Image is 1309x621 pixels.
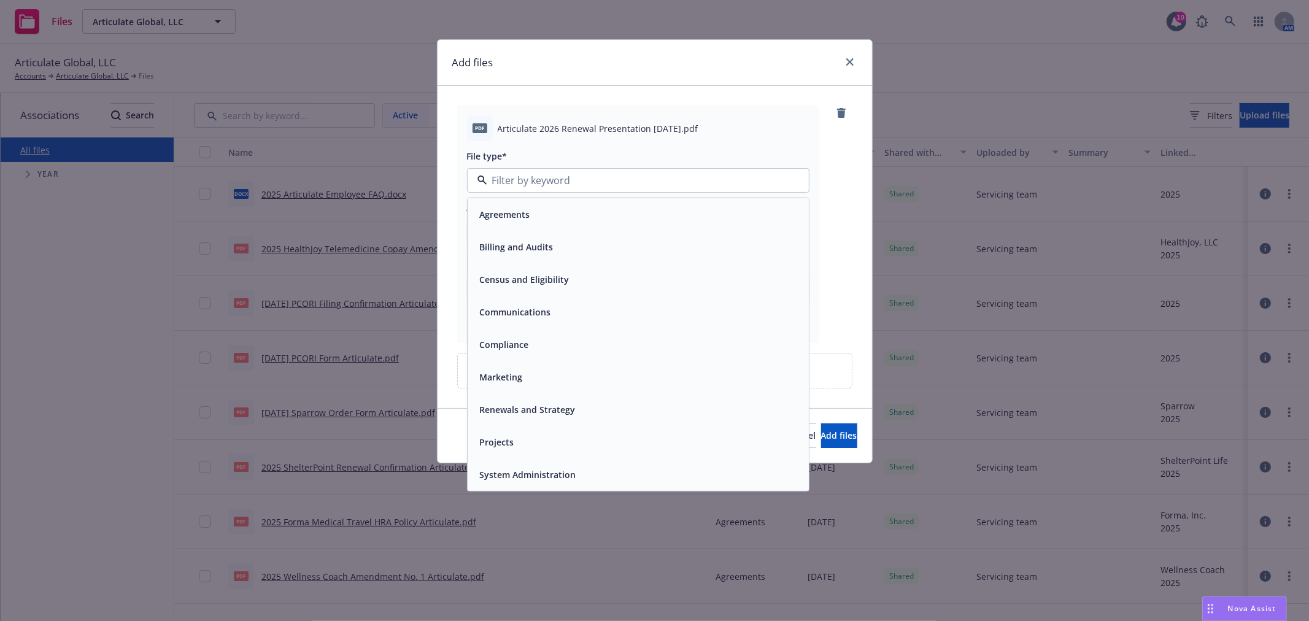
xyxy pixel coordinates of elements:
button: Add files [821,423,857,448]
button: Projects [480,436,514,449]
div: Drag to move [1203,597,1218,620]
a: close [843,55,857,69]
span: File type* [467,150,508,162]
button: Communications [480,306,551,318]
button: Marketing [480,371,523,384]
button: Compliance [480,338,529,351]
span: Add files [821,430,857,441]
span: pdf [473,123,487,133]
span: Nova Assist [1228,603,1276,614]
button: Nova Assist [1202,596,1287,621]
div: Upload new files [457,353,852,388]
span: Articulate 2026 Renewal Presentation [DATE].pdf [498,122,698,135]
button: Agreements [480,208,530,221]
input: Filter by keyword [487,173,784,188]
button: Billing and Audits [480,241,554,253]
a: remove [834,106,849,120]
button: Census and Eligibility [480,273,570,286]
button: Renewals and Strategy [480,403,576,416]
button: System Administration [480,468,576,481]
h1: Add files [452,55,493,71]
